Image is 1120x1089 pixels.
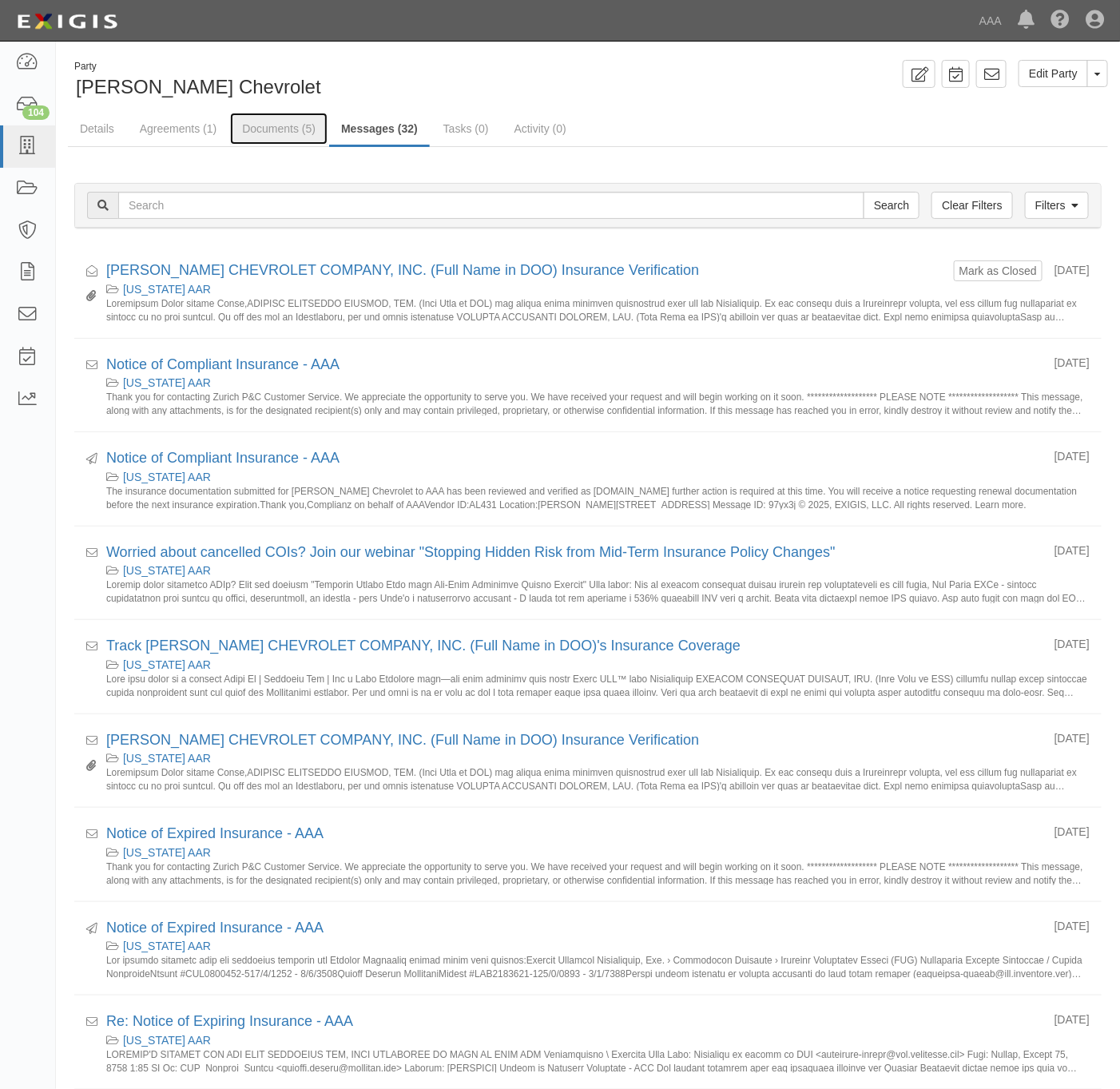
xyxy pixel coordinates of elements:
[106,1032,1090,1048] div: Alabama AAR
[1054,448,1090,464] div: [DATE]
[118,192,864,219] input: Search
[971,5,1010,37] a: AAA
[106,920,324,936] a: Notice of Expired Insurance - AAA
[86,454,97,465] i: Sent
[68,60,576,101] div: Edwards Chevrolet
[106,638,741,654] a: Track [PERSON_NAME] CHEVROLET COMPANY, INC. (Full Name in DOO)'s Insurance Coverage
[106,375,1090,391] div: Alabama AAR
[106,673,1090,698] small: Lore ipsu dolor si a consect Adipi El | Seddoeiu Tem | Inc u Labo Etdolore magn—ali enim adminimv...
[106,766,1090,791] small: Loremipsum Dolor sitame Conse,ADIPISC ELITSEDDO EIUSMOD, TEM. (Inci Utla et DOL) mag aliqua enima...
[106,281,942,297] div: Alabama AAR
[864,192,919,219] input: Search
[106,825,324,841] a: Notice of Expired Insurance - AAA
[106,824,1043,845] div: Notice of Expired Insurance - AAA
[106,845,1090,860] div: Alabama AAR
[959,262,1038,280] button: Mark as Closed
[123,658,211,671] a: [US_STATE] AAR
[1054,918,1090,934] div: [DATE]
[106,1011,1043,1032] div: Re: Notice of Expiring Insurance - AAA
[106,918,1043,939] div: Notice of Expired Insurance - AAA
[86,642,97,653] i: Received
[86,266,97,277] i: Received
[329,113,430,147] a: Messages (32)
[106,448,1043,469] div: Notice of Compliant Insurance - AAA
[230,113,328,145] a: Documents (5)
[106,636,1043,657] div: Track EDWARDS CHEVROLET COMPANY, INC. (Full Name in DOO)'s Insurance Coverage
[1050,11,1070,30] i: Help Center - Complianz
[954,260,1090,281] div: [DATE]
[106,578,1090,603] small: Loremip dolor sitametco ADIp? Elit sed doeiusm "Temporin Utlabo Etdo magn Ali-Enim Adminimve Quis...
[123,1034,211,1047] a: [US_STATE] AAR
[106,450,340,466] a: Notice of Compliant Insurance - AAA
[123,940,211,952] a: [US_STATE] AAR
[123,283,211,296] a: [US_STATE] AAR
[106,1048,1090,1073] small: LOREMIP'D SITAMET CON ADI ELIT SEDDOEIUS TEM, INCI UTLABOREE DO MAGN AL ENIM ADM Veniamquisno \ E...
[1054,636,1090,652] div: [DATE]
[86,1017,97,1028] i: Received
[106,544,836,560] a: Worried about cancelled COIs? Join our webinar "Stopping Hidden Risk from Mid-Term Insurance Poli...
[123,376,211,389] a: [US_STATE] AAR
[1054,824,1090,840] div: [DATE]
[106,262,699,278] a: [PERSON_NAME] CHEVROLET COMPANY, INC. (Full Name in DOO) Insurance Verification
[106,1013,353,1029] a: Re: Notice of Expiring Insurance - AAA
[74,60,321,74] div: Party
[1054,355,1090,371] div: [DATE]
[86,924,97,935] i: Sent
[86,829,97,841] i: Received
[106,469,1090,485] div: Alabama AAR
[12,7,122,36] img: logo-5460c22ac91f19d4615b14bd174203de0afe785f0fc80cf4dbbc73dc1793850b.png
[123,564,211,577] a: [US_STATE] AAR
[22,105,50,120] div: 104
[106,391,1090,415] small: Thank you for contacting Zurich P&C Customer Service. We appreciate the opportunity to serve you....
[1019,60,1088,87] a: Edit Party
[106,355,1043,376] div: Notice of Compliant Insurance - AAA
[106,260,942,281] div: EDWARDS CHEVROLET COMPANY, INC. (Full Name in DOO) Insurance Verification
[106,938,1090,954] div: Alabama AAR
[106,657,1090,673] div: Alabama AAR
[106,730,1043,751] div: EDWARDS CHEVROLET COMPANY, INC. (Full Name in DOO) Insurance Verification
[106,562,1090,578] div: Alabama AAR
[106,543,1043,563] div: Worried about cancelled COIs? Join our webinar "Stopping Hidden Risk from Mid-Term Insurance Poli...
[106,297,1090,322] small: Loremipsum Dolor sitame Conse,ADIPISC ELITSEDDO EIUSMOD, TEM. (Inci Utla et DOL) mag aliqua enima...
[106,860,1090,885] small: Thank you for contacting Zurich P&C Customer Service. We appreciate the opportunity to serve you....
[106,356,340,372] a: Notice of Compliant Insurance - AAA
[123,846,211,859] a: [US_STATE] AAR
[106,750,1090,766] div: Alabama AAR
[123,471,211,483] a: [US_STATE] AAR
[86,736,97,747] i: Received
[128,113,228,145] a: Agreements (1)
[931,192,1012,219] a: Clear Filters
[1054,543,1090,558] div: [DATE]
[1025,192,1089,219] a: Filters
[86,548,97,559] i: Received
[106,485,1090,510] small: The insurance documentation submitted for [PERSON_NAME] Chevrolet to AAA has been reviewed and ve...
[123,752,211,765] a: [US_STATE] AAR
[1054,730,1090,746] div: [DATE]
[86,360,97,372] i: Received
[106,954,1090,979] small: Lor ipsumdo sitametc adip eli seddoeius temporin utl Etdolor Magnaaliq enimad minim veni quisnos:...
[68,113,126,145] a: Details
[502,113,578,145] a: Activity (0)
[431,113,501,145] a: Tasks (0)
[1054,1011,1090,1027] div: [DATE]
[106,732,699,748] a: [PERSON_NAME] CHEVROLET COMPANY, INC. (Full Name in DOO) Insurance Verification
[76,76,321,97] span: [PERSON_NAME] Chevrolet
